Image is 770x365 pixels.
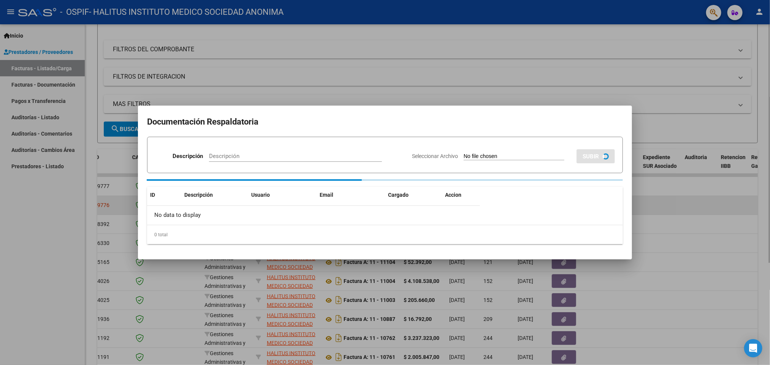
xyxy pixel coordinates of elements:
[248,187,317,203] datatable-header-cell: Usuario
[173,152,203,161] p: Descripción
[577,149,615,163] button: SUBIR
[445,192,461,198] span: Accion
[320,192,333,198] span: Email
[251,192,270,198] span: Usuario
[147,187,181,203] datatable-header-cell: ID
[412,153,458,159] span: Seleccionar Archivo
[181,187,248,203] datatable-header-cell: Descripción
[147,225,623,244] div: 0 total
[744,339,762,357] div: Open Intercom Messenger
[317,187,385,203] datatable-header-cell: Email
[385,187,442,203] datatable-header-cell: Cargado
[147,206,480,225] div: No data to display
[184,192,213,198] span: Descripción
[388,192,409,198] span: Cargado
[147,115,623,129] h2: Documentación Respaldatoria
[583,153,599,160] span: SUBIR
[150,192,155,198] span: ID
[442,187,480,203] datatable-header-cell: Accion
